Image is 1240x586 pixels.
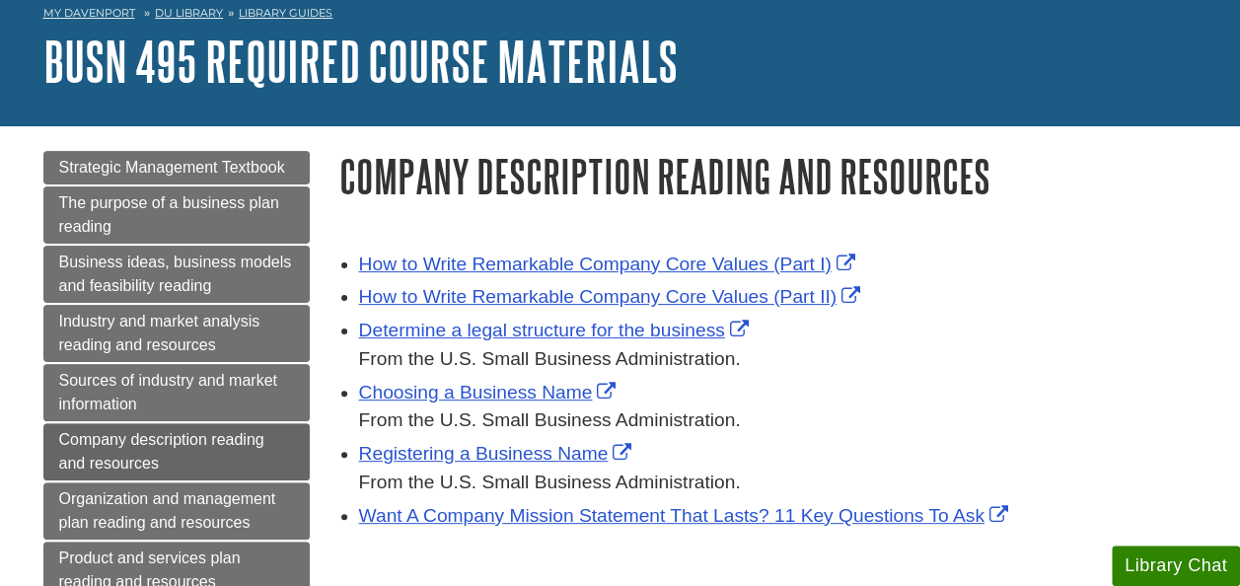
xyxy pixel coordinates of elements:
[43,5,135,22] a: My Davenport
[43,423,310,480] a: Company description reading and resources
[359,469,1198,497] div: From the U.S. Small Business Administration.
[359,505,1013,526] a: Link opens in new window
[43,246,310,303] a: Business ideas, business models and feasibility reading
[43,151,310,184] a: Strategic Management Textbook
[359,345,1198,374] div: From the U.S. Small Business Administration.
[59,159,285,176] span: Strategic Management Textbook
[155,6,223,20] a: DU Library
[359,382,621,403] a: Link opens in new window
[43,305,310,362] a: Industry and market analysis reading and resources
[59,254,292,294] span: Business ideas, business models and feasibility reading
[359,254,860,274] a: Link opens in new window
[43,186,310,244] a: The purpose of a business plan reading
[339,151,1198,201] h1: Company description reading and resources
[43,364,310,421] a: Sources of industry and market information
[359,286,865,307] a: Link opens in new window
[59,194,279,235] span: The purpose of a business plan reading
[359,320,754,340] a: Link opens in new window
[59,313,260,353] span: Industry and market analysis reading and resources
[59,490,276,531] span: Organization and management plan reading and resources
[43,482,310,540] a: Organization and management plan reading and resources
[239,6,332,20] a: Library Guides
[359,443,637,464] a: Link opens in new window
[1112,546,1240,586] button: Library Chat
[59,431,264,472] span: Company description reading and resources
[43,31,678,92] a: BUSN 495 Required Course Materials
[59,372,277,412] span: Sources of industry and market information
[359,406,1198,435] div: From the U.S. Small Business Administration.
